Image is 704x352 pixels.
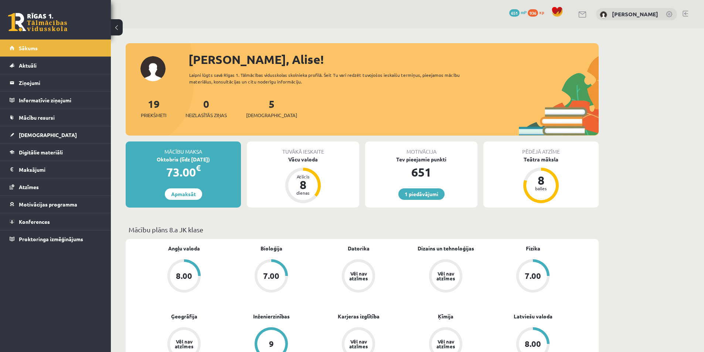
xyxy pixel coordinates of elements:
[10,109,102,126] a: Mācību resursi
[19,131,77,138] span: [DEMOGRAPHIC_DATA]
[483,156,599,204] a: Teātra māksla 8 balles
[186,112,227,119] span: Neizlasītās ziņas
[19,184,39,190] span: Atzīmes
[168,245,200,252] a: Angļu valoda
[19,92,102,109] legend: Informatīvie ziņojumi
[141,97,166,119] a: 19Priekšmeti
[365,163,477,181] div: 651
[8,13,67,31] a: Rīgas 1. Tālmācības vidusskola
[438,312,453,320] a: Ķīmija
[10,92,102,109] a: Informatīvie ziņojumi
[174,339,194,349] div: Vēl nav atzīmes
[19,161,102,178] legend: Maksājumi
[612,10,658,18] a: [PERSON_NAME]
[19,45,38,51] span: Sākums
[126,156,241,163] div: Oktobris (līdz [DATE])
[530,174,552,186] div: 8
[489,259,577,294] a: 7.00
[246,112,297,119] span: [DEMOGRAPHIC_DATA]
[483,156,599,163] div: Teātra māksla
[253,312,290,320] a: Inženierzinības
[525,340,541,348] div: 8.00
[261,245,282,252] a: Bioloģija
[509,9,527,15] a: 651 mP
[19,149,63,156] span: Digitālie materiāli
[483,141,599,156] div: Pēdējā atzīme
[188,51,599,68] div: [PERSON_NAME], Alise!
[129,225,596,235] p: Mācību plāns 8.a JK klase
[10,74,102,91] a: Ziņojumi
[526,245,540,252] a: Fizika
[600,11,607,18] img: Alise Dilevka
[176,272,192,280] div: 8.00
[315,259,402,294] a: Vēl nav atzīmes
[530,186,552,191] div: balles
[140,259,228,294] a: 8.00
[10,213,102,230] a: Konferences
[514,312,552,320] a: Latviešu valoda
[292,191,314,195] div: dienas
[186,97,227,119] a: 0Neizlasītās ziņas
[269,340,274,348] div: 9
[19,218,50,225] span: Konferences
[10,196,102,213] a: Motivācijas programma
[348,271,369,281] div: Vēl nav atzīmes
[10,144,102,161] a: Digitālie materiāli
[365,141,477,156] div: Motivācija
[525,272,541,280] div: 7.00
[228,259,315,294] a: 7.00
[19,236,83,242] span: Proktoringa izmēģinājums
[528,9,548,15] a: 936 xp
[402,259,489,294] a: Vēl nav atzīmes
[539,9,544,15] span: xp
[338,312,380,320] a: Karjeras izglītība
[263,272,279,280] div: 7.00
[10,178,102,195] a: Atzīmes
[10,230,102,247] a: Proktoringa izmēģinājums
[126,163,241,181] div: 73.00
[348,339,369,349] div: Vēl nav atzīmes
[126,141,241,156] div: Mācību maksa
[189,72,473,85] div: Laipni lūgts savā Rīgas 1. Tālmācības vidusskolas skolnieka profilā. Šeit Tu vari redzēt tuvojošo...
[247,156,359,204] a: Vācu valoda Atlicis 8 dienas
[19,201,77,208] span: Motivācijas programma
[19,62,37,69] span: Aktuāli
[398,188,445,200] a: 1 piedāvājumi
[246,97,297,119] a: 5[DEMOGRAPHIC_DATA]
[10,57,102,74] a: Aktuāli
[19,74,102,91] legend: Ziņojumi
[10,161,102,178] a: Maksājumi
[435,339,456,349] div: Vēl nav atzīmes
[247,141,359,156] div: Tuvākā ieskaite
[365,156,477,163] div: Tev pieejamie punkti
[247,156,359,163] div: Vācu valoda
[528,9,538,17] span: 936
[292,174,314,179] div: Atlicis
[521,9,527,15] span: mP
[19,114,55,121] span: Mācību resursi
[165,188,202,200] a: Apmaksāt
[348,245,370,252] a: Datorika
[292,179,314,191] div: 8
[509,9,520,17] span: 651
[141,112,166,119] span: Priekšmeti
[418,245,474,252] a: Dizains un tehnoloģijas
[10,126,102,143] a: [DEMOGRAPHIC_DATA]
[196,163,201,173] span: €
[10,40,102,57] a: Sākums
[435,271,456,281] div: Vēl nav atzīmes
[171,312,197,320] a: Ģeogrāfija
